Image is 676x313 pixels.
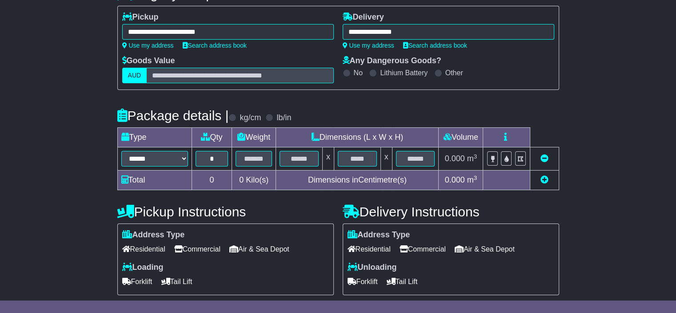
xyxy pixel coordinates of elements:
span: 0.000 [445,175,465,184]
td: Dimensions in Centimetre(s) [276,171,439,190]
label: Goods Value [122,56,175,66]
td: Type [117,128,192,147]
label: kg/cm [240,113,261,123]
a: Use my address [343,42,394,49]
span: Forklift [348,275,378,289]
label: Address Type [122,230,185,240]
label: Any Dangerous Goods? [343,56,441,66]
sup: 3 [474,175,477,181]
span: Residential [122,242,165,256]
h4: Pickup Instructions [117,204,334,219]
td: Weight [232,128,276,147]
td: Dimensions (L x W x H) [276,128,439,147]
a: Search address book [183,42,247,49]
label: Lithium Battery [380,69,428,77]
label: Loading [122,263,164,272]
a: Search address book [403,42,467,49]
label: Delivery [343,12,384,22]
sup: 3 [474,153,477,160]
label: No [354,69,363,77]
label: Pickup [122,12,159,22]
td: Volume [439,128,483,147]
span: 0.000 [445,154,465,163]
span: Residential [348,242,391,256]
span: Commercial [174,242,220,256]
td: x [322,147,334,171]
span: Forklift [122,275,152,289]
h4: Delivery Instructions [343,204,559,219]
label: lb/in [276,113,291,123]
td: Kilo(s) [232,171,276,190]
span: Air & Sea Depot [455,242,515,256]
label: Other [445,69,463,77]
span: Commercial [400,242,446,256]
span: m [467,154,477,163]
label: AUD [122,68,147,83]
label: Unloading [348,263,397,272]
span: m [467,175,477,184]
td: x [380,147,392,171]
td: Qty [192,128,232,147]
span: Tail Lift [387,275,418,289]
span: 0 [239,175,244,184]
td: Total [117,171,192,190]
label: Address Type [348,230,410,240]
h4: Package details | [117,108,229,123]
a: Use my address [122,42,174,49]
a: Add new item [540,175,548,184]
span: Tail Lift [161,275,192,289]
span: Air & Sea Depot [229,242,289,256]
td: 0 [192,171,232,190]
a: Remove this item [540,154,548,163]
